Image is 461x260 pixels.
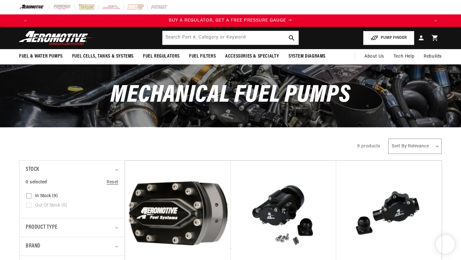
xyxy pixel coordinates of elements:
span: About Us [364,54,384,59]
span: Out of stock (0) [35,203,67,208]
span: Rebuilds [424,53,442,60]
button: PUMP FINDER [363,31,414,45]
summary: Fuel Regulators [138,49,184,64]
span: Mechanical Fuel Pumps [110,83,350,108]
summary: Fuel Filters [184,49,220,64]
span: In stock (9) [35,193,58,199]
span: Fuel & Water Pumps [19,53,63,60]
summary: System Diagrams [284,49,330,64]
input: Search by Part Number, Category or Keyword [162,31,299,45]
span: 0 selected [26,179,47,186]
div: Announcement [32,17,429,24]
button: Translation missing: en.sections.announcements.previous_announcement [19,14,32,27]
span: Fuel Filters [189,53,216,60]
span: BUY A REGULATOR, GET A FREE PRESSURE GAUGE [169,18,286,23]
div: 1 of 4 [32,17,429,24]
summary: Accessories & Specialty [220,49,284,64]
summary: Fuel Cells, Tanks & Systems [67,49,138,64]
summary: Brand (0 selected) [26,237,118,256]
button: search button [285,31,299,45]
span: Accessories & Specialty [225,53,279,60]
slideshow-component: Translation missing: en.sections.announcements.announcement_bar [3,14,458,27]
span: System Diagrams [289,53,326,60]
span: 9 products [357,144,380,149]
summary: Product type (0 selected) [26,218,118,237]
img: Aeromotive [17,31,95,45]
span: Stock [26,165,39,174]
span: Product type [26,223,57,232]
span: Fuel Regulators [143,53,180,60]
summary: Rebuilds [419,49,447,64]
span: Fuel Cells, Tanks & Systems [72,53,134,60]
summary: Tech Help [389,49,419,64]
button: Translation missing: en.sections.announcements.next_announcement [429,14,442,27]
summary: Stock (0 selected) [26,161,118,179]
a: About Us [360,49,389,64]
a: Reset [107,179,118,186]
span: Tech Help [394,53,414,60]
summary: Fuel & Water Pumps [14,49,67,64]
a: BUY A REGULATOR, GET A FREE PRESSURE GAUGE [32,17,429,24]
span: Brand [26,242,40,251]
